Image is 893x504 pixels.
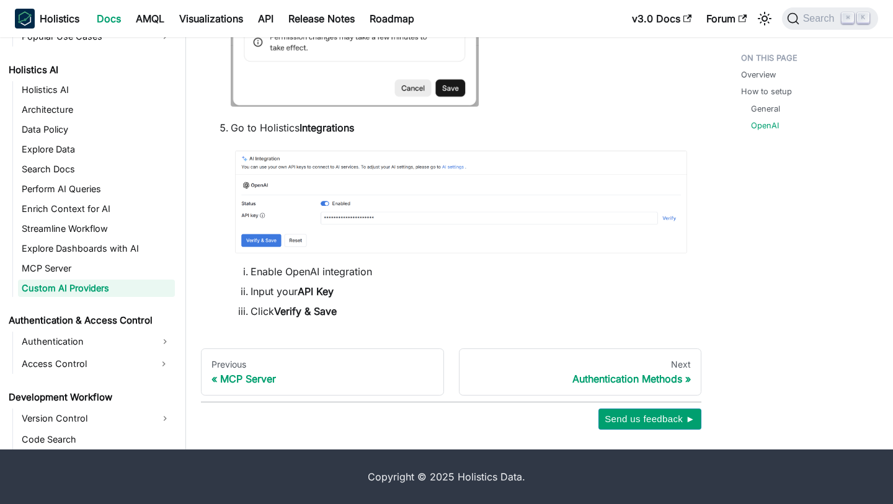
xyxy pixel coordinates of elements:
strong: Integrations [300,122,354,134]
div: Authentication Methods [469,373,691,385]
a: Roadmap [362,9,422,29]
span: Search [799,13,842,24]
a: HolisticsHolistics [15,9,79,29]
a: Development Workflow [5,389,175,406]
li: Click [251,304,691,319]
div: Next [469,359,691,370]
span: Send us feedback ► [605,411,695,427]
li: Input your [251,284,691,299]
a: MCP Server [18,260,175,277]
button: Search (Command+K) [782,7,878,30]
a: OpenAI [751,120,779,131]
a: Data Policy [18,121,175,138]
a: Explore Data [18,141,175,158]
div: MCP Server [211,373,433,385]
img: ai-ai-openai-integration [231,148,691,255]
a: NextAuthentication Methods [459,348,702,396]
b: Holistics [40,11,79,26]
a: v3.0 Docs [624,9,699,29]
a: Custom AI Providers [18,280,175,297]
a: Perform AI Queries [18,180,175,198]
a: How to setup [741,86,792,97]
a: Authentication & Access Control [5,312,175,329]
nav: Docs pages [201,348,701,396]
kbd: K [857,12,869,24]
a: Streamline Workflow [18,220,175,237]
a: Explore Dashboards with AI [18,240,175,257]
a: Version Control [18,409,175,428]
a: Forum [699,9,754,29]
a: AMQL [128,9,172,29]
a: PreviousMCP Server [201,348,444,396]
a: Release Notes [281,9,362,29]
strong: Verify & Save [274,305,337,317]
a: Code Search [18,431,175,448]
a: Search Docs [18,161,175,178]
button: Send us feedback ► [598,409,701,430]
a: Holistics AI [5,61,175,79]
a: Architecture [18,101,175,118]
div: Previous [211,359,433,370]
img: Holistics [15,9,35,29]
kbd: ⌘ [842,12,854,24]
div: Copyright © 2025 Holistics Data. [52,469,841,484]
a: Visualizations [172,9,251,29]
strong: API Key [298,285,334,298]
a: Authentication [18,332,175,351]
a: Overview [741,69,776,81]
a: Docs [89,9,128,29]
button: Switch between dark and light mode (currently light mode) [755,9,775,29]
a: Access Control [18,354,153,374]
a: General [751,103,780,115]
a: Enrich Context for AI [18,200,175,218]
a: Holistics AI [18,81,175,99]
li: Enable OpenAI integration [251,264,691,279]
button: Expand sidebar category 'Access Control' [153,354,175,374]
a: API [251,9,281,29]
p: Go to Holistics [231,120,691,135]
